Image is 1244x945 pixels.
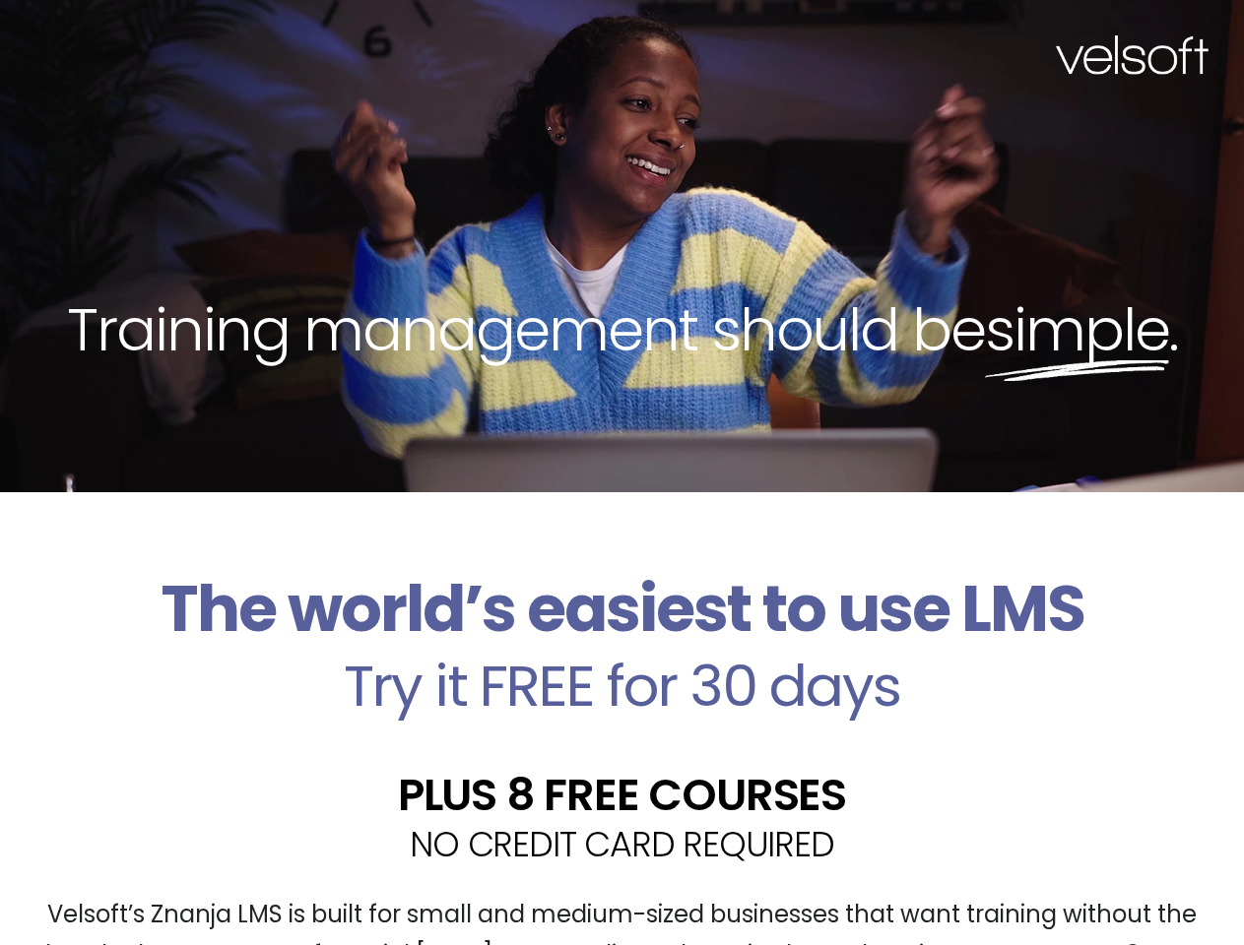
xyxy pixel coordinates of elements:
h2: The world’s easiest to use LMS [15,571,1229,648]
h2: PLUS 8 FREE COURSES [15,773,1229,817]
h2: NO CREDIT CARD REQUIRED [15,827,1229,861]
span: simple [985,288,1169,371]
h2: Try it FREE for 30 days [15,658,1229,715]
h2: Training management should be . [35,291,1209,368]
